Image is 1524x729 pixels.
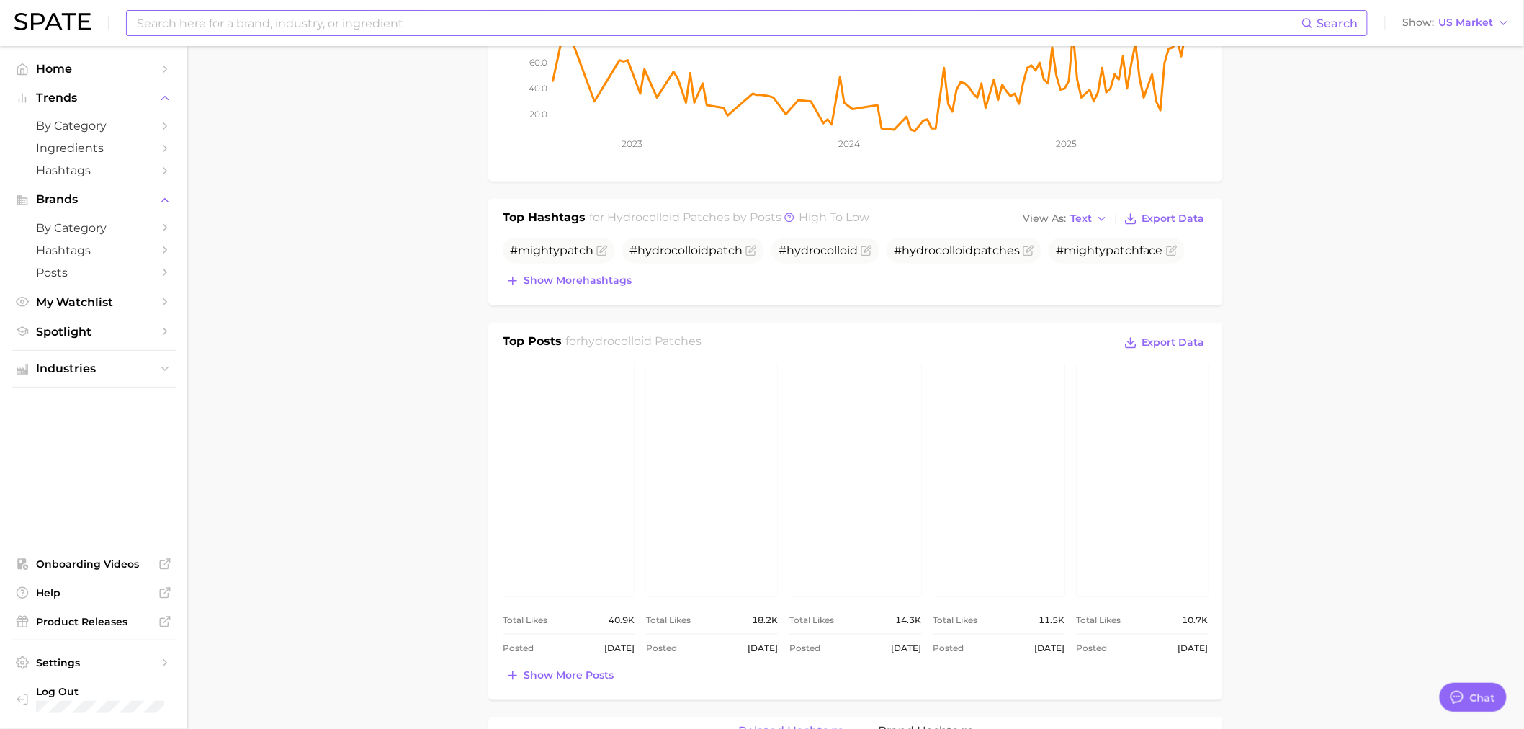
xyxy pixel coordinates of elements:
span: Total Likes [503,612,547,629]
span: #mightypatch [510,243,593,257]
span: hydrocolloid patches [581,334,702,348]
span: [DATE] [1035,640,1065,657]
span: [DATE] [1178,640,1209,657]
span: 40.9k [609,612,635,629]
a: Hashtags [12,159,176,182]
span: hydrocolloid [902,243,973,257]
span: hydrocolloid patches [608,210,730,224]
tspan: 40.0 [529,83,547,94]
span: # patch [629,243,743,257]
span: Posted [646,640,677,657]
span: 18.2k [752,612,778,629]
span: #mightypatchface [1056,243,1163,257]
span: Spotlight [36,325,151,339]
tspan: 60.0 [529,57,547,68]
span: [DATE] [748,640,778,657]
a: Posts [12,261,176,284]
span: Search [1317,17,1358,30]
tspan: 2024 [838,138,860,149]
span: Industries [36,362,151,375]
span: 14.3k [896,612,922,629]
a: Help [12,582,176,604]
span: patches [973,243,1020,257]
button: Flag as miscategorized or irrelevant [1023,245,1034,256]
span: Log Out [36,685,186,698]
span: hydrocolloid [786,243,858,257]
span: by Category [36,119,151,133]
button: Flag as miscategorized or irrelevant [745,245,757,256]
button: View AsText [1019,210,1111,228]
a: My Watchlist [12,291,176,313]
span: Text [1070,215,1092,223]
span: Show more posts [524,669,614,681]
span: Trends [36,91,151,104]
span: by Category [36,221,151,235]
button: Industries [12,358,176,380]
span: Total Likes [933,612,978,629]
span: Brands [36,193,151,206]
a: Settings [12,652,176,674]
h1: Top Posts [503,333,562,354]
button: Brands [12,189,176,210]
span: Posts [36,266,151,279]
span: Show more hashtags [524,274,632,287]
button: Export Data [1121,333,1209,353]
a: Product Releases [12,611,176,632]
span: Posted [789,640,820,657]
h1: Top Hashtags [503,209,586,229]
button: Flag as miscategorized or irrelevant [1166,245,1178,256]
span: Help [36,586,151,599]
tspan: 2025 [1057,138,1077,149]
span: [DATE] [604,640,635,657]
a: Log out. Currently logged in with e-mail danielle.gonzalez@loreal.com. [12,681,176,717]
span: Export Data [1142,336,1205,349]
span: 10.7k [1183,612,1209,629]
span: 11.5k [1039,612,1065,629]
span: Onboarding Videos [36,558,151,571]
span: high to low [799,210,870,224]
span: Hashtags [36,164,151,177]
button: Trends [12,87,176,109]
a: Hashtags [12,239,176,261]
a: by Category [12,217,176,239]
img: SPATE [14,13,91,30]
span: Total Likes [1077,612,1121,629]
span: Posted [503,640,534,657]
button: Export Data [1121,209,1209,229]
a: Spotlight [12,321,176,343]
button: Flag as miscategorized or irrelevant [596,245,608,256]
span: Posted [933,640,964,657]
span: My Watchlist [36,295,151,309]
button: ShowUS Market [1399,14,1513,32]
a: by Category [12,115,176,137]
button: Show more posts [503,666,617,686]
span: Home [36,62,151,76]
a: Ingredients [12,137,176,159]
span: # [779,243,858,257]
span: Settings [36,656,151,669]
a: Onboarding Videos [12,553,176,575]
span: Hashtags [36,243,151,257]
button: Show morehashtags [503,271,635,291]
h2: for by Posts [590,209,870,229]
span: Export Data [1142,213,1205,225]
span: Ingredients [36,141,151,155]
span: Total Likes [646,612,691,629]
span: Show [1403,19,1435,27]
span: [DATE] [892,640,922,657]
span: hydrocolloid [637,243,709,257]
span: US Market [1439,19,1494,27]
span: Total Likes [789,612,834,629]
span: Posted [1077,640,1108,657]
span: View As [1023,215,1066,223]
tspan: 20.0 [529,109,547,120]
span: Product Releases [36,615,151,628]
h2: for [566,333,702,354]
tspan: 2023 [622,138,642,149]
button: Flag as miscategorized or irrelevant [861,245,872,256]
a: Home [12,58,176,80]
input: Search here for a brand, industry, or ingredient [135,11,1301,35]
span: # [894,243,1020,257]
